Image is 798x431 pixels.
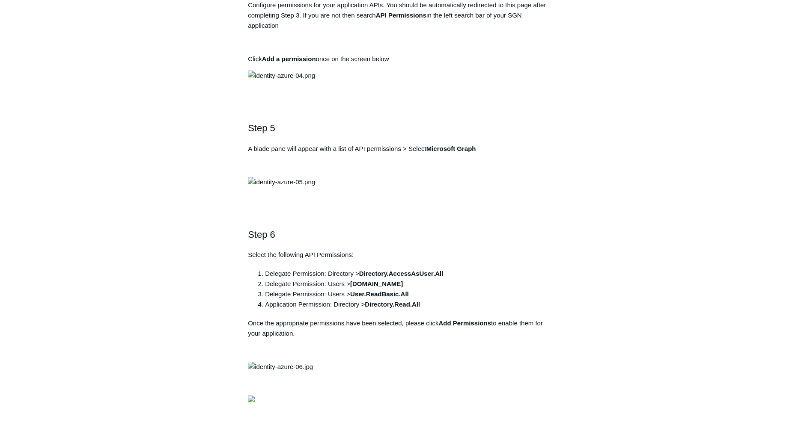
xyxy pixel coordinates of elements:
[248,71,315,81] img: identity-azure-04.png
[350,290,409,298] strong: User.ReadBasic.All
[248,144,550,154] p: A blade pane will appear with a list of API permissions > Select
[248,318,550,339] p: Once the appropriate permissions have been selected, please click to enable them for your applica...
[262,55,316,62] strong: Add a permission
[265,289,550,299] li: Delegate Permission: Users >
[248,250,550,260] p: Select the following API Permissions:
[376,12,426,19] strong: API Permissions
[265,269,550,279] li: Delegate Permission: Directory >
[248,54,550,64] p: Click once on the screen below
[438,319,491,327] strong: Add Permissions
[248,227,550,242] h2: Step 6
[265,279,550,289] li: Delegate Permission: Users >
[248,121,550,136] h2: Step 5
[248,396,255,402] img: 39545716397459
[265,299,550,310] li: Application Permission: Directory >
[248,177,315,187] img: identity-azure-05.png
[248,362,313,372] img: identity-azure-06.jpg
[365,301,420,308] strong: Directory.Read.All
[359,270,444,277] strong: Directory.AccessAsUser.All
[426,145,476,152] strong: Microsoft Graph
[350,280,403,287] strong: [DOMAIN_NAME]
